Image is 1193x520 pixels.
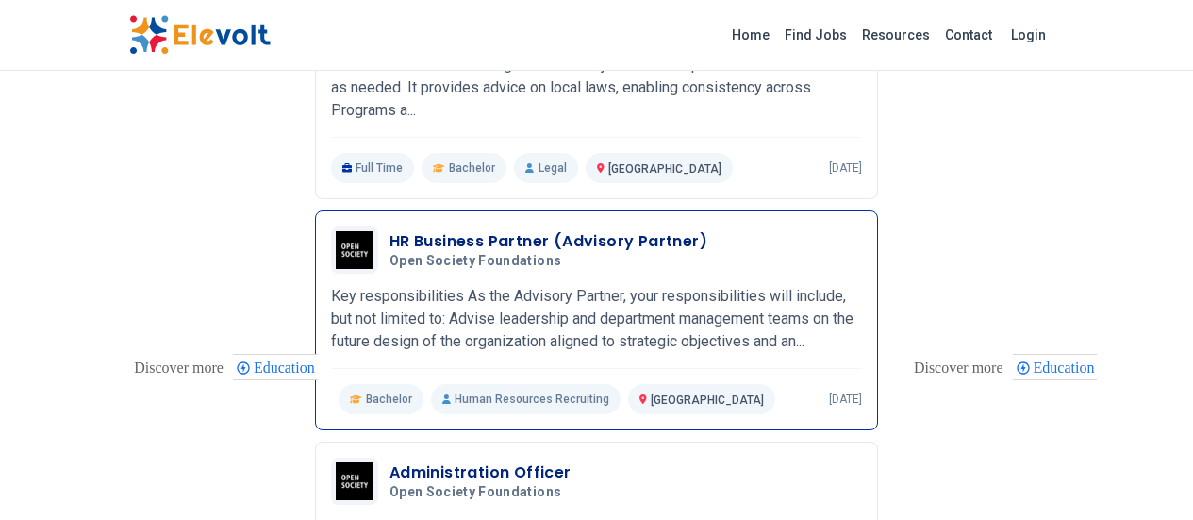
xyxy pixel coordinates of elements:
[331,153,415,183] p: Full Time
[389,484,561,501] span: Open Society Foundations
[777,20,854,50] a: Find Jobs
[1034,360,1101,376] span: Education
[1099,429,1193,520] iframe: Chat Widget
[431,384,621,414] p: Human Resources Recruiting
[336,231,373,269] img: Open Society Foundations
[914,355,1003,381] div: These are topics related to the article that might interest you
[829,392,862,407] p: [DATE]
[854,20,937,50] a: Resources
[449,160,495,176] span: Bachelor
[389,461,572,484] h3: Administration Officer
[651,394,764,407] span: [GEOGRAPHIC_DATA]
[937,20,1000,50] a: Contact
[1013,354,1098,380] div: Education
[134,355,224,381] div: These are topics related to the article that might interest you
[233,354,318,380] div: Education
[724,20,777,50] a: Home
[389,230,707,253] h3: HR Business Partner (Advisory Partner)
[829,160,862,176] p: [DATE]
[254,360,321,376] span: Education
[331,226,862,414] a: Open Society FoundationsHR Business Partner (Advisory Partner)Open Society FoundationsKey respons...
[389,253,561,270] span: Open Society Foundations
[331,31,862,122] p: The Associate General Counsel is the first point of contact for the Programs teams within OGC and...
[608,162,721,176] span: [GEOGRAPHIC_DATA]
[331,285,862,353] p: Key responsibilities As the Advisory Partner, your responsibilities will include, but not limited...
[1000,16,1057,54] a: Login
[366,392,412,407] span: Bachelor
[336,462,373,500] img: Open Society Foundations
[129,15,271,55] img: Elevolt
[514,153,577,183] p: Legal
